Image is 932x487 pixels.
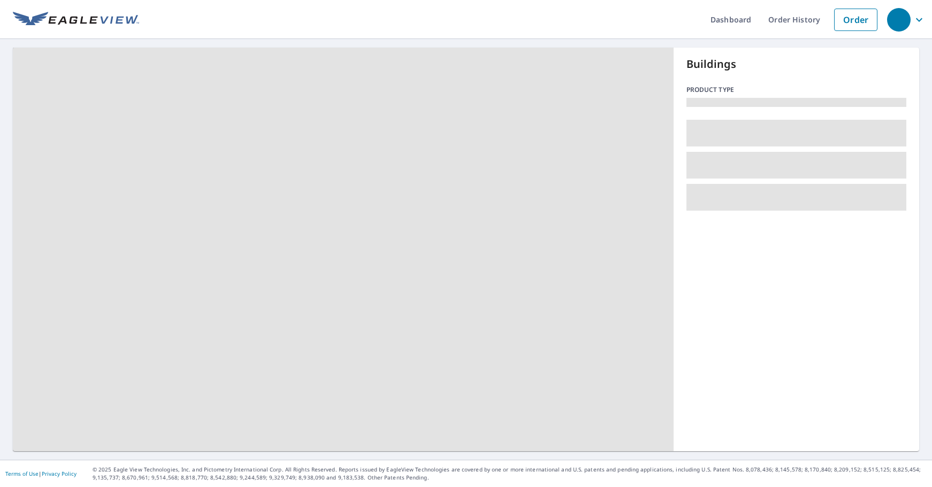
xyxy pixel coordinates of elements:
p: Buildings [686,56,907,72]
p: | [5,470,77,477]
p: © 2025 Eagle View Technologies, Inc. and Pictometry International Corp. All Rights Reserved. Repo... [93,466,927,482]
a: Order [834,9,877,31]
a: Terms of Use [5,470,39,477]
img: EV Logo [13,12,139,28]
p: Product type [686,85,907,95]
a: Privacy Policy [42,470,77,477]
